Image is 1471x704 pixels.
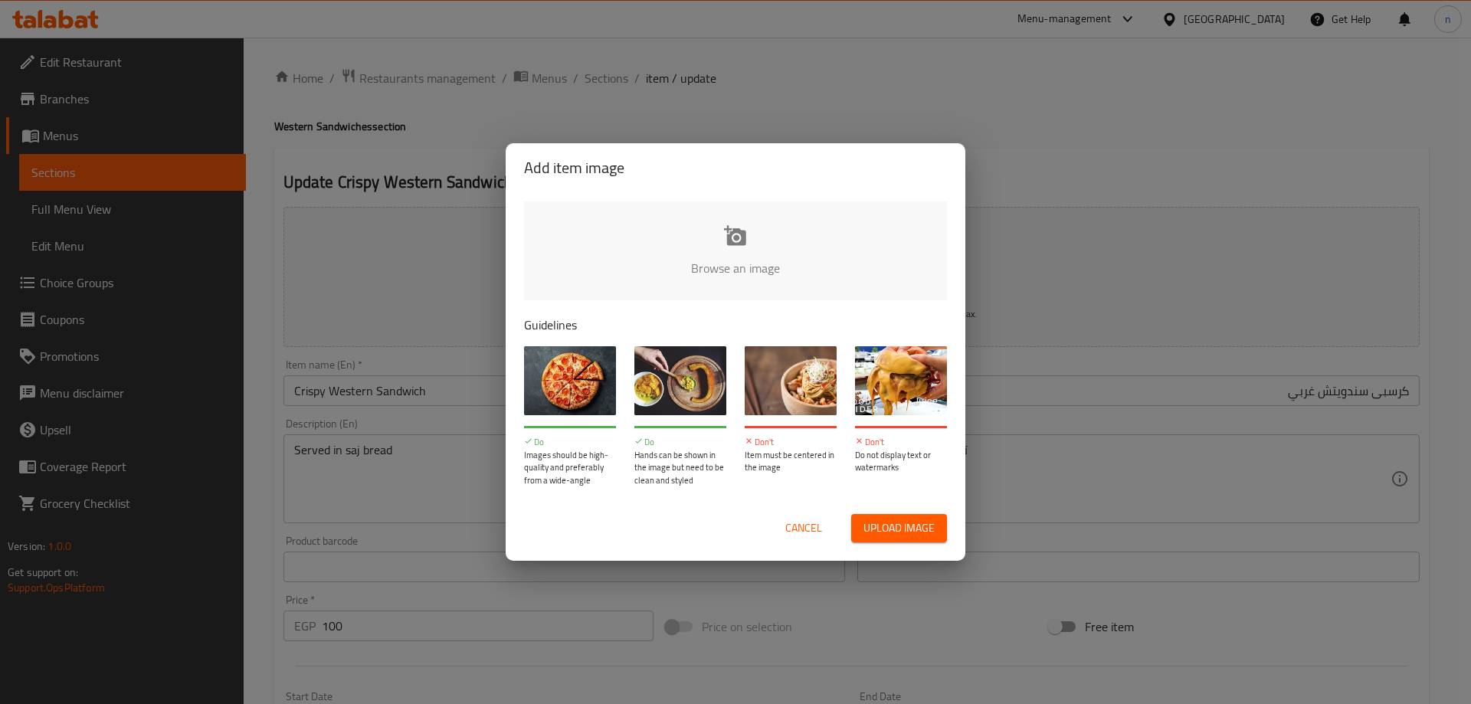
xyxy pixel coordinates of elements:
[745,449,837,474] p: Item must be centered in the image
[634,436,726,449] p: Do
[863,519,935,538] span: Upload image
[634,449,726,487] p: Hands can be shown in the image but need to be clean and styled
[745,436,837,449] p: Don't
[524,346,616,415] img: guide-img-1@3x.jpg
[524,436,616,449] p: Do
[524,156,947,180] h2: Add item image
[524,449,616,487] p: Images should be high-quality and preferably from a wide-angle
[785,519,822,538] span: Cancel
[524,316,947,334] p: Guidelines
[779,514,828,542] button: Cancel
[855,346,947,415] img: guide-img-4@3x.jpg
[745,346,837,415] img: guide-img-3@3x.jpg
[634,346,726,415] img: guide-img-2@3x.jpg
[851,514,947,542] button: Upload image
[855,449,947,474] p: Do not display text or watermarks
[855,436,947,449] p: Don't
